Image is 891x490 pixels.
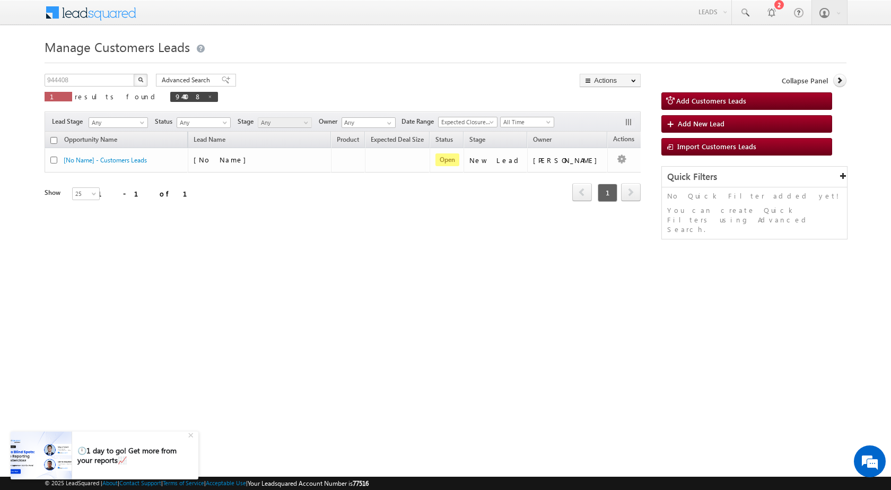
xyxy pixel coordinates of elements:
[572,184,592,201] a: prev
[464,134,491,148] a: Stage
[119,479,161,486] a: Contact Support
[667,191,842,201] p: No Quick Filter added yet!
[500,117,554,127] a: All Time
[89,118,144,127] span: Any
[430,134,458,148] a: Status
[59,134,123,148] a: Opportunity Name
[353,479,369,487] span: 77516
[89,117,148,128] a: Any
[401,117,438,126] span: Date Range
[102,479,118,486] a: About
[469,135,485,143] span: Stage
[45,38,190,55] span: Manage Customers Leads
[580,74,641,87] button: Actions
[45,478,369,488] span: © 2025 LeadSquared | | | | |
[155,117,177,126] span: Status
[533,156,602,165] div: [PERSON_NAME]
[621,184,641,201] a: next
[572,183,592,201] span: prev
[50,92,67,101] span: 1
[621,183,641,201] span: next
[11,432,72,479] img: pictures
[248,479,369,487] span: Your Leadsquared Account Number is
[50,137,57,144] input: Check all records
[258,117,312,128] a: Any
[238,117,258,126] span: Stage
[174,5,199,31] div: Minimize live chat window
[371,135,424,143] span: Expected Deal Size
[52,117,87,126] span: Lead Stage
[206,479,246,486] a: Acceptable Use
[144,327,193,341] em: Start Chat
[608,133,640,147] span: Actions
[177,117,231,128] a: Any
[162,75,213,85] span: Advanced Search
[319,117,342,126] span: Owner
[438,117,497,127] a: Expected Closure Date
[365,134,429,148] a: Expected Deal Size
[337,135,359,143] span: Product
[469,156,522,165] div: New Lead
[194,155,251,164] span: [No Name]
[435,153,459,166] span: Open
[258,118,309,127] span: Any
[439,117,494,127] span: Expected Closure Date
[677,142,756,151] span: Import Customers Leads
[342,117,396,128] input: Type to Search
[18,56,45,70] img: d_60004797649_company_0_60004797649
[73,189,101,199] span: 25
[45,188,64,197] div: Show
[55,56,178,70] div: Chat with us now
[533,135,552,143] span: Owner
[64,156,147,164] a: [No Name] - Customers Leads
[782,76,828,85] span: Collapse Panel
[676,96,746,105] span: Add Customers Leads
[138,77,143,82] img: Search
[598,184,617,202] span: 1
[177,118,228,127] span: Any
[678,119,724,128] span: Add New Lead
[381,118,395,128] a: Show All Items
[163,479,204,486] a: Terms of Service
[98,187,200,200] div: 1 - 1 of 1
[77,446,187,465] div: 🕛1 day to go! Get more from your reports📈
[75,92,159,101] span: results found
[501,117,551,127] span: All Time
[176,92,202,101] span: 944408
[72,187,100,200] a: 25
[186,428,198,441] div: +
[14,98,194,318] textarea: Type your message and hit 'Enter'
[188,134,231,148] span: Lead Name
[662,167,847,187] div: Quick Filters
[667,205,842,234] p: You can create Quick Filters using Advanced Search.
[64,135,117,143] span: Opportunity Name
